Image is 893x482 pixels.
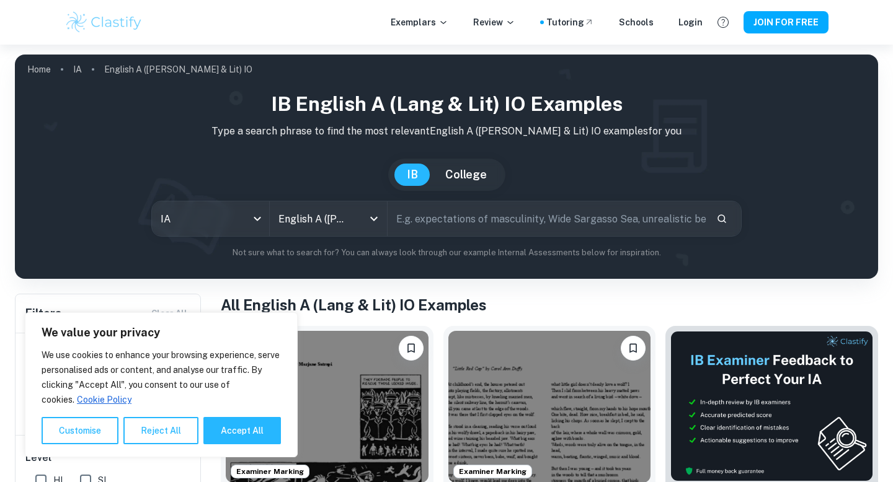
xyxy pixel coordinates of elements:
[711,208,732,229] button: Search
[123,417,198,444] button: Reject All
[25,312,298,457] div: We value your privacy
[25,305,61,322] h6: Filters
[221,294,878,316] h1: All English A (Lang & Lit) IO Examples
[152,201,269,236] div: IA
[744,11,829,33] button: JOIN FOR FREE
[713,12,734,33] button: Help and Feedback
[76,394,132,405] a: Cookie Policy
[64,10,143,35] img: Clastify logo
[388,201,706,236] input: E.g. expectations of masculinity, Wide Sargasso Sea, unrealistic beauty standards...
[621,336,646,361] button: Please log in to bookmark exemplars
[391,15,448,29] p: Exemplars
[433,164,499,186] button: College
[15,55,878,279] img: profile cover
[473,15,515,29] p: Review
[27,61,51,78] a: Home
[25,124,868,139] p: Type a search phrase to find the most relevant English A ([PERSON_NAME] & Lit) IO examples for you
[678,15,703,29] a: Login
[365,210,383,227] button: Open
[670,331,873,481] img: Thumbnail
[454,466,531,477] span: Examiner Marking
[104,63,252,76] p: English A ([PERSON_NAME] & Lit) IO
[546,15,594,29] a: Tutoring
[73,61,82,78] a: IA
[25,89,868,119] h1: IB English A (Lang & Lit) IO examples
[42,325,281,340] p: We value your privacy
[42,417,118,444] button: Customise
[399,336,424,361] button: Please log in to bookmark exemplars
[25,247,868,259] p: Not sure what to search for? You can always look through our example Internal Assessments below f...
[394,164,430,186] button: IB
[203,417,281,444] button: Accept All
[25,450,192,465] h6: Level
[231,466,309,477] span: Examiner Marking
[42,348,281,407] p: We use cookies to enhance your browsing experience, serve personalised ads or content, and analys...
[619,15,654,29] a: Schools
